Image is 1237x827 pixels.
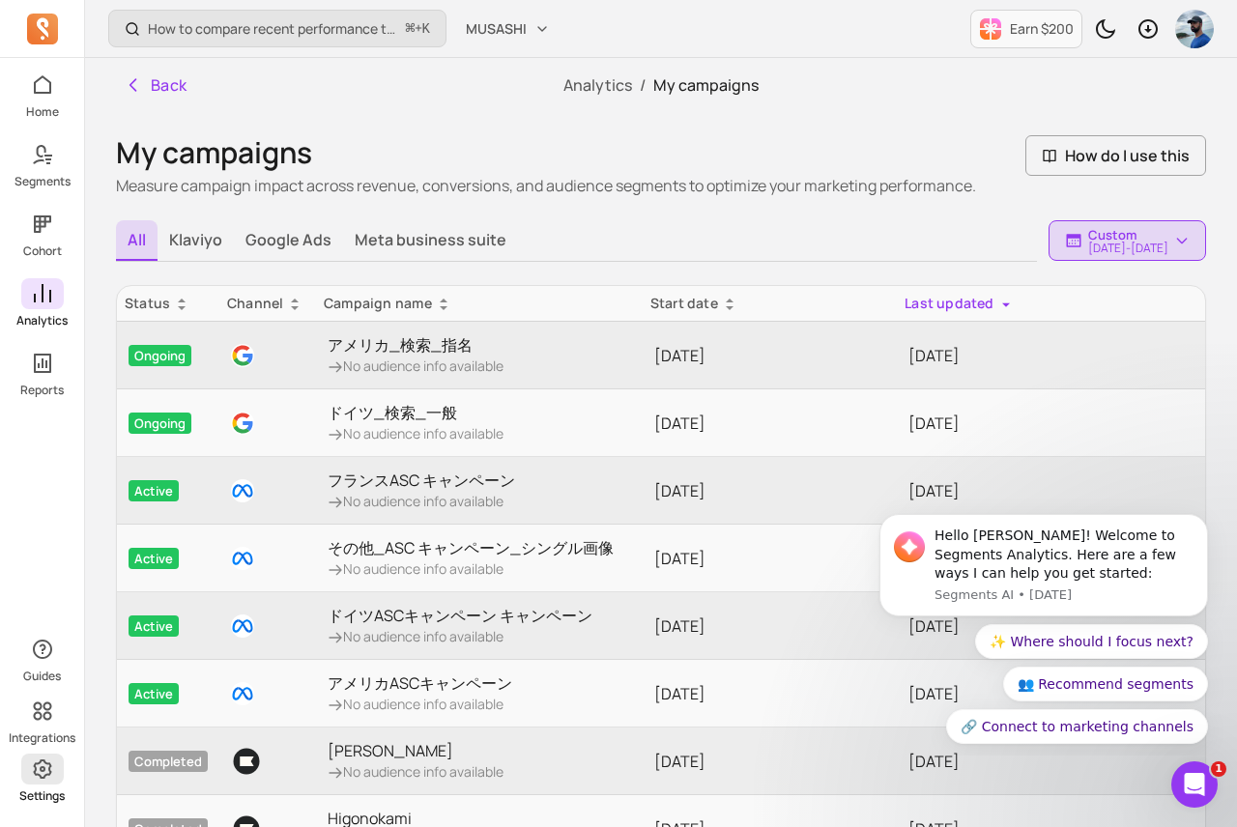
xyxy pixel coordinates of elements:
span: [DATE] [654,751,705,772]
span: My campaigns [653,74,759,96]
p: active [129,615,179,637]
div: Campaign name [324,294,635,313]
button: MUSASHI [454,12,561,46]
span: [DATE] [654,413,705,434]
p: No audience info available [328,627,592,646]
p: Integrations [9,730,75,746]
button: How to compare recent performance to last year or last month?⌘+K [108,10,446,47]
button: Back [116,66,195,104]
button: アメリカASCキャンペーンNo audience info available [328,671,512,714]
button: ドイツASCキャンペーン キャンペーンNo audience info available [328,604,592,646]
span: [DATE] [908,345,960,366]
span: [DATE] [908,751,960,772]
span: [DATE] [654,615,705,637]
p: No audience info available [328,695,512,714]
p: No audience info available [328,762,503,782]
p: Earn $200 [1010,19,1074,39]
span: [DATE] [654,548,705,569]
button: Meta business suite [343,220,518,259]
p: ongoing [129,413,191,434]
p: Custom [1088,227,1168,242]
h1: My campaigns [116,135,976,170]
button: Custom[DATE]-[DATE] [1049,220,1206,261]
span: 1 [1211,761,1226,777]
p: [DATE] - [DATE] [1088,242,1168,254]
p: Measure campaign impact across revenue, conversions, and audience segments to optimize your marke... [116,174,976,197]
p: Segments [14,174,71,189]
span: / [632,74,653,96]
p: アメリカASCキャンペーン [328,671,512,695]
p: ドイツASCキャンペーン キャンペーン [328,604,592,627]
kbd: ⌘ [405,17,416,42]
p: Reports [20,383,64,398]
button: その他_ASC キャンペーン_シングル画像No audience info available [328,536,614,579]
p: active [129,548,179,569]
button: How do I use this [1025,135,1206,176]
p: フランスASC キャンペーン [328,469,515,492]
span: [DATE] [654,345,705,366]
p: active [129,480,179,501]
p: No audience info available [328,559,614,579]
div: status [125,294,212,313]
p: Cohort [23,243,62,259]
button: Toggle dark mode [1086,10,1125,48]
button: All [116,220,158,261]
p: [PERSON_NAME] [328,739,503,762]
iframe: Intercom live chat [1171,761,1218,808]
span: [DATE] [908,480,960,501]
span: [DATE] [654,480,705,501]
p: ongoing [129,345,191,366]
p: How to compare recent performance to last year or last month? [148,19,398,39]
p: アメリカ_検索_指名 [328,333,503,356]
span: [DATE] [654,683,705,704]
button: Guides [21,630,64,688]
button: フランスASC キャンペーンNo audience info available [328,469,515,511]
button: アメリカ_検索_指名No audience info available [328,333,503,376]
p: No audience info available [328,424,503,443]
span: + [406,18,430,39]
button: [PERSON_NAME]No audience info available [328,739,503,782]
button: Klaviyo [158,220,234,259]
div: channel [227,294,308,313]
div: Start date [650,294,889,313]
iframe: Intercom notifications message [850,498,1237,756]
p: completed [129,751,208,772]
p: active [129,683,179,704]
p: Analytics [16,313,68,328]
kbd: K [422,21,430,37]
span: MUSASHI [466,19,527,39]
p: Guides [23,669,61,684]
button: Google Ads [234,220,343,259]
div: Last updated [905,294,1197,313]
p: Home [26,104,59,120]
button: Earn $200 [970,10,1082,48]
span: [DATE] [908,413,960,434]
p: Settings [19,788,65,804]
button: ドイツ_検索_一般No audience info available [328,401,503,443]
p: ドイツ_検索_一般 [328,401,503,424]
p: No audience info available [328,492,515,511]
p: その他_ASC キャンペーン_シングル画像 [328,536,614,559]
a: Analytics [563,74,632,96]
p: No audience info available [328,356,503,376]
img: avatar [1175,10,1214,48]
